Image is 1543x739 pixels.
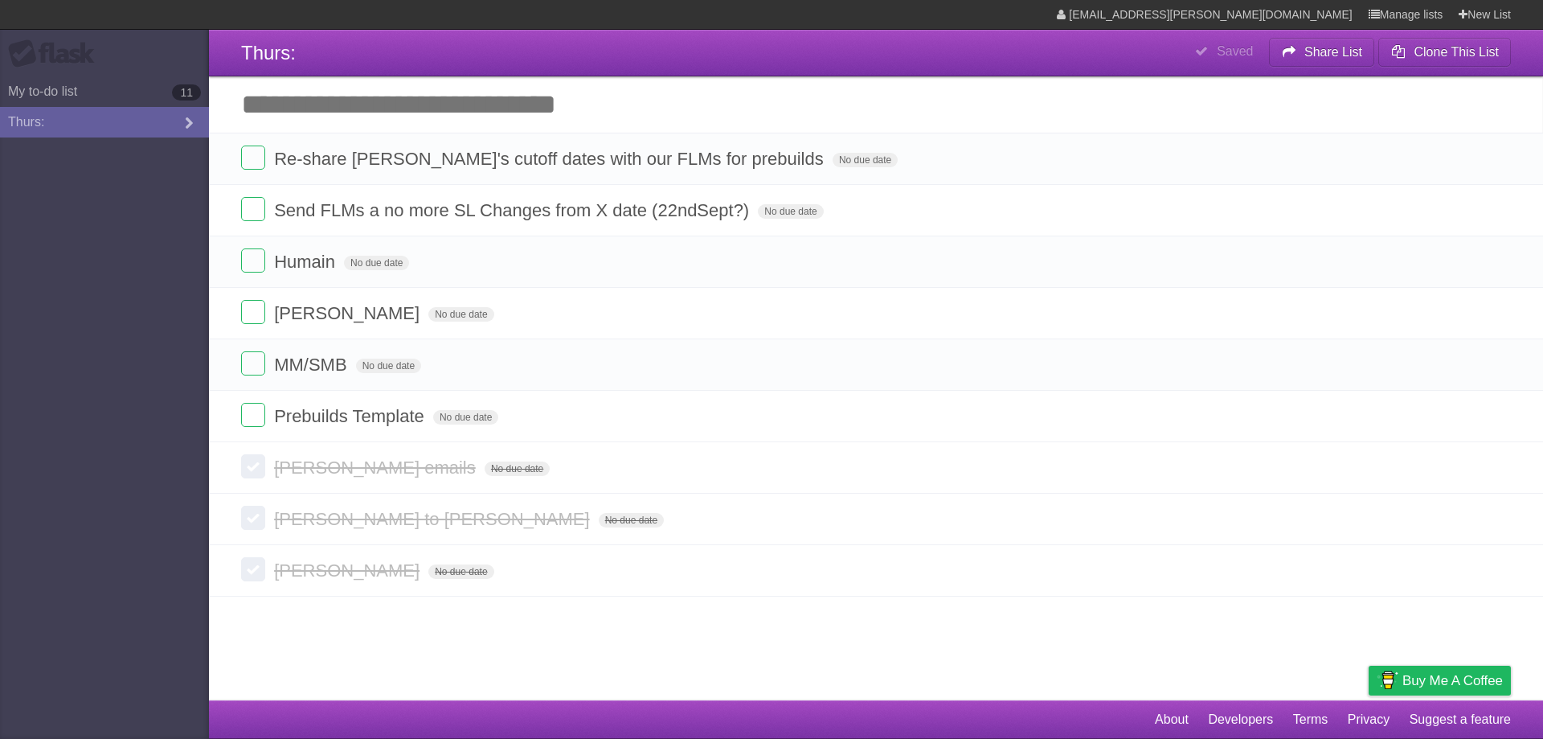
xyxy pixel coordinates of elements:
label: Done [241,146,265,170]
a: About [1155,704,1189,735]
span: Send FLMs a no more SL Changes from X date (22ndSept?) [274,200,753,220]
span: No due date [428,307,493,322]
span: Re-share [PERSON_NAME]'s cutoff dates with our FLMs for prebuilds [274,149,828,169]
label: Done [241,403,265,427]
label: Done [241,248,265,273]
b: Saved [1217,44,1253,58]
a: Suggest a feature [1410,704,1511,735]
b: Clone This List [1414,45,1499,59]
button: Share List [1269,38,1375,67]
span: [PERSON_NAME] [274,303,424,323]
span: No due date [833,153,898,167]
label: Done [241,197,265,221]
a: Buy me a coffee [1369,666,1511,696]
span: [PERSON_NAME] [274,560,424,581]
label: Done [241,351,265,376]
span: [PERSON_NAME] to [PERSON_NAME] [274,509,593,529]
span: No due date [485,462,550,476]
span: No due date [344,256,409,270]
div: Flask [8,39,104,68]
b: Share List [1304,45,1362,59]
span: No due date [433,410,498,425]
span: [PERSON_NAME] emails [274,458,480,478]
span: MM/SMB [274,355,350,375]
span: No due date [758,204,823,219]
button: Clone This List [1378,38,1511,67]
span: Humain [274,252,339,272]
label: Done [241,454,265,478]
a: Privacy [1348,704,1390,735]
span: Buy me a coffee [1402,667,1503,695]
label: Done [241,300,265,324]
span: No due date [428,565,493,579]
label: Done [241,557,265,581]
label: Done [241,506,265,530]
span: Thurs: [241,42,296,64]
a: Developers [1208,704,1273,735]
img: Buy me a coffee [1377,667,1398,694]
span: No due date [356,359,421,373]
span: No due date [599,513,664,528]
span: Prebuilds Template [274,406,428,426]
a: Terms [1293,704,1328,735]
b: 11 [172,84,201,101]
